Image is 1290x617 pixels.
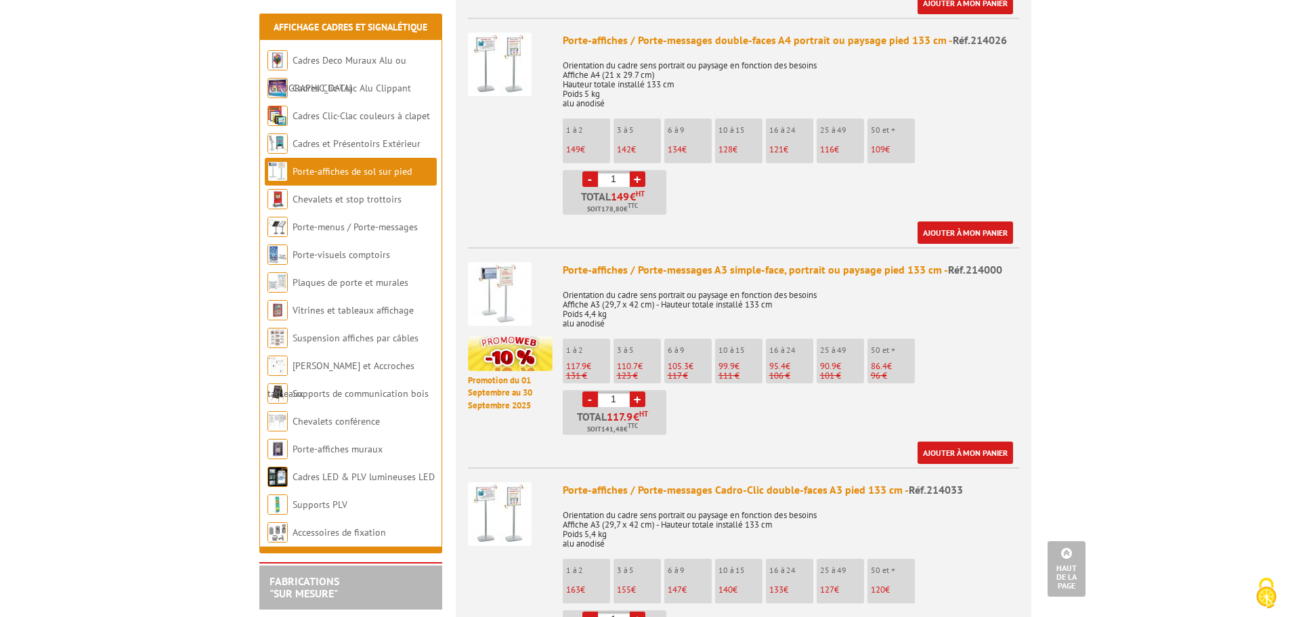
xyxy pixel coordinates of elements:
p: € [871,362,915,371]
a: Haut de la page [1048,541,1085,597]
span: 147 [668,584,682,595]
p: Total [566,411,666,435]
span: Soit € [587,424,638,435]
p: € [566,585,610,595]
a: - [582,171,598,187]
p: 16 à 24 [769,345,813,355]
p: Orientation du cadre sens portrait ou paysage en fonction des besoins Affiche A3 (29,7 x 42 cm) -... [563,281,1019,328]
p: Orientation du cadre sens portrait ou paysage en fonction des besoins Affiche A4 (21 x 29.7 cm) H... [563,51,1019,108]
a: + [630,171,645,187]
img: Porte-menus / Porte-messages [267,217,288,237]
img: Chevalets conférence [267,411,288,431]
p: 16 à 24 [769,566,813,575]
p: € [820,145,864,154]
a: Chevalets et stop trottoirs [293,193,402,205]
span: 178,80 [601,204,624,215]
img: Vitrines et tableaux affichage [267,300,288,320]
p: € [820,362,864,371]
p: Promotion du 01 Septembre au 30 Septembre 2025 [468,375,553,412]
span: 116 [820,144,834,155]
p: € [769,585,813,595]
span: 95.4 [769,360,786,372]
p: 96 € [871,371,915,381]
p: 25 à 49 [820,345,864,355]
a: Cadres Deco Muraux Alu ou [GEOGRAPHIC_DATA] [267,54,406,94]
p: 10 à 15 [718,566,762,575]
sup: HT [639,409,648,419]
a: Ajouter à mon panier [918,442,1013,464]
span: 141,48 [601,424,624,435]
p: Orientation du cadre sens portrait ou paysage en fonction des besoins Affiche A3 (29,7 x 42 cm) -... [563,501,1019,549]
a: + [630,391,645,407]
p: € [566,145,610,154]
img: Porte-affiches muraux [267,439,288,459]
img: Cadres Clic-Clac couleurs à clapet [267,106,288,126]
img: Suspension affiches par câbles [267,328,288,348]
p: 6 à 9 [668,125,712,135]
a: Supports PLV [293,498,347,511]
p: € [668,362,712,371]
p: € [617,585,661,595]
div: Porte-affiches / Porte-messages double-faces A4 portrait ou paysage pied 133 cm - [563,33,1019,48]
p: € [769,145,813,154]
span: 121 [769,144,783,155]
p: € [769,362,813,371]
p: 123 € [617,371,661,381]
span: 109 [871,144,885,155]
p: 111 € [718,371,762,381]
p: 6 à 9 [668,345,712,355]
img: Porte-affiches / Porte-messages double-faces A4 portrait ou paysage pied 133 cm [468,33,532,96]
span: € [630,191,636,202]
p: 25 à 49 [820,566,864,575]
span: 99.9 [718,360,735,372]
span: 117.9 [566,360,586,372]
img: promotion [468,336,553,371]
p: € [871,145,915,154]
a: Porte-visuels comptoirs [293,249,390,261]
span: 155 [617,584,631,595]
span: 149 [566,144,580,155]
p: € [668,145,712,154]
p: € [617,145,661,154]
a: [PERSON_NAME] et Accroches tableaux [267,360,414,400]
a: Porte-menus / Porte-messages [293,221,418,233]
p: 10 à 15 [718,345,762,355]
p: 3 à 5 [617,566,661,575]
sup: TTC [628,422,638,429]
p: 101 € [820,371,864,381]
span: Réf.214026 [953,33,1007,47]
p: € [871,585,915,595]
p: 25 à 49 [820,125,864,135]
p: 1 à 2 [566,125,610,135]
span: 117.9 [607,411,633,422]
p: € [718,362,762,371]
a: Cadres Clic-Clac couleurs à clapet [293,110,430,122]
a: Supports de communication bois [293,387,429,400]
span: 140 [718,584,733,595]
p: € [668,585,712,595]
span: 133 [769,584,783,595]
a: Ajouter à mon panier [918,221,1013,244]
p: Total [566,191,666,215]
a: FABRICATIONS"Sur Mesure" [270,574,339,600]
a: Cadres et Présentoirs Extérieur [293,137,421,150]
p: 3 à 5 [617,345,661,355]
a: Porte-affiches muraux [293,443,383,455]
a: Affichage Cadres et Signalétique [274,21,427,33]
p: 50 et + [871,345,915,355]
span: 142 [617,144,631,155]
button: Cookies (fenêtre modale) [1243,571,1290,617]
a: Plaques de porte et murales [293,276,408,289]
p: € [718,145,762,154]
p: 131 € [566,371,610,381]
span: 120 [871,584,885,595]
img: Chevalets et stop trottoirs [267,189,288,209]
p: 10 à 15 [718,125,762,135]
p: 6 à 9 [668,566,712,575]
img: Cadres LED & PLV lumineuses LED [267,467,288,487]
img: Porte-affiches de sol sur pied [267,161,288,182]
p: 117 € [668,371,712,381]
p: 3 à 5 [617,125,661,135]
p: 50 et + [871,125,915,135]
p: 1 à 2 [566,345,610,355]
